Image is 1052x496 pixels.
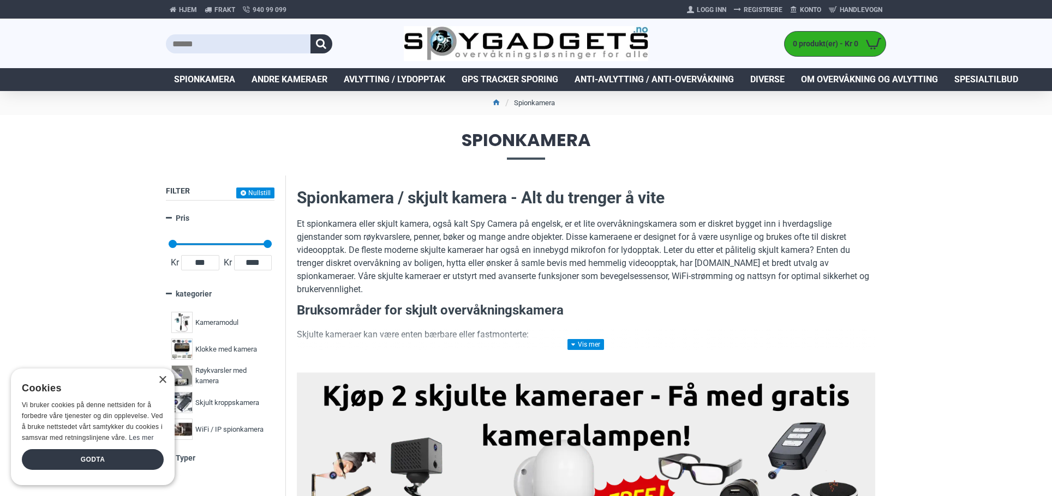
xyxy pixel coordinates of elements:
span: 940 99 099 [253,5,286,15]
a: Spesialtilbud [946,68,1026,91]
a: Handlevogn [825,1,886,19]
span: Filter [166,186,190,195]
a: Pris [166,209,274,228]
span: Om overvåkning og avlytting [801,73,938,86]
a: Logg Inn [683,1,730,19]
span: WiFi / IP spionkamera [195,424,264,435]
img: Røykvarsler med kamera [171,365,193,386]
a: Registrere [730,1,786,19]
span: Spionkamera [174,73,235,86]
span: Frakt [214,5,235,15]
span: Kr [169,256,181,269]
a: GPS Tracker Sporing [453,68,566,91]
img: Klokke med kamera [171,338,193,360]
span: Logg Inn [697,5,726,15]
span: Andre kameraer [252,73,327,86]
span: GPS Tracker Sporing [462,73,558,86]
a: Spionkamera [166,68,243,91]
span: Diverse [750,73,785,86]
a: Typer [166,449,274,468]
strong: Bærbare spionkameraer: [319,348,418,358]
div: Cookies [22,377,157,400]
span: Spionkamera [166,131,886,159]
button: Nullstill [236,187,274,198]
p: Et spionkamera eller skjult kamera, også kalt Spy Camera på engelsk, er et lite overvåkningskamer... [297,217,875,296]
span: Handlevogn [840,5,882,15]
span: Vi bruker cookies på denne nettsiden for å forbedre våre tjenester og din opplevelse. Ved å bruke... [22,401,163,441]
span: Konto [800,5,821,15]
img: Skjult kroppskamera [171,392,193,413]
h2: Spionkamera / skjult kamera - Alt du trenger å vite [297,186,875,209]
span: Spesialtilbud [954,73,1018,86]
h3: Bruksområder for skjult overvåkningskamera [297,301,875,320]
div: Close [158,376,166,384]
img: Kameramodul [171,312,193,333]
span: Avlytting / Lydopptak [344,73,445,86]
span: Røykvarsler med kamera [195,365,266,386]
a: 0 produkt(er) - Kr 0 [785,32,886,56]
span: Kr [222,256,234,269]
img: SpyGadgets.no [404,26,649,62]
a: Avlytting / Lydopptak [336,68,453,91]
a: Anti-avlytting / Anti-overvåkning [566,68,742,91]
p: Skjulte kameraer kan være enten bærbare eller fastmonterte: [297,328,875,341]
li: Disse kan tas med overalt og brukes til skjult filming i situasjoner der diskresjon er nødvendig ... [319,347,875,373]
a: kategorier [166,285,274,304]
a: Diverse [742,68,793,91]
span: Klokke med kamera [195,344,257,355]
a: Om overvåkning og avlytting [793,68,946,91]
div: Godta [22,449,164,470]
a: Andre kameraer [243,68,336,91]
a: Les mer, opens a new window [129,434,153,441]
span: Skjult kroppskamera [195,397,259,408]
a: Konto [786,1,825,19]
img: WiFi / IP spionkamera [171,419,193,440]
span: Kameramodul [195,317,238,328]
span: 0 produkt(er) - Kr 0 [785,38,861,50]
span: Hjem [179,5,197,15]
span: Anti-avlytting / Anti-overvåkning [575,73,734,86]
span: Registrere [744,5,782,15]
